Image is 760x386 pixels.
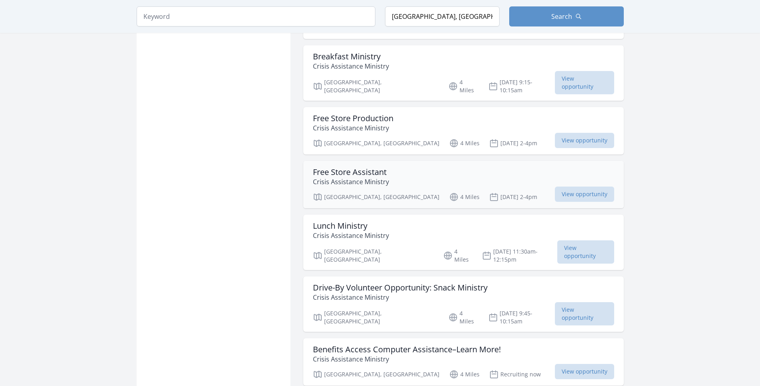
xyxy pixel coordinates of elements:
[313,138,439,148] p: [GEOGRAPHIC_DATA], [GEOGRAPHIC_DATA]
[313,354,501,364] p: Crisis Assistance Ministry
[313,231,389,240] p: Crisis Assistance Ministry
[313,221,389,231] h3: Lunch Ministry
[448,309,479,325] p: 4 Miles
[489,138,537,148] p: [DATE] 2-4pm
[313,370,439,379] p: [GEOGRAPHIC_DATA], [GEOGRAPHIC_DATA]
[509,6,624,26] button: Search
[137,6,375,26] input: Keyword
[313,114,393,123] h3: Free Store Production
[303,161,624,208] a: Free Store Assistant Crisis Assistance Ministry [GEOGRAPHIC_DATA], [GEOGRAPHIC_DATA] 4 Miles [DAT...
[449,138,480,148] p: 4 Miles
[489,370,541,379] p: Recruiting now
[555,302,614,325] span: View opportunity
[449,192,480,202] p: 4 Miles
[489,192,537,202] p: [DATE] 2-4pm
[555,133,614,148] span: View opportunity
[313,52,389,61] h3: Breakfast Ministry
[313,123,393,133] p: Crisis Assistance Ministry
[313,192,439,202] p: [GEOGRAPHIC_DATA], [GEOGRAPHIC_DATA]
[313,61,389,71] p: Crisis Assistance Ministry
[313,78,439,94] p: [GEOGRAPHIC_DATA], [GEOGRAPHIC_DATA]
[313,345,501,354] h3: Benefits Access Computer Assistance–Learn More!
[303,276,624,332] a: Drive-By Volunteer Opportunity: Snack Ministry Crisis Assistance Ministry [GEOGRAPHIC_DATA], [GEO...
[443,248,472,264] p: 4 Miles
[303,45,624,101] a: Breakfast Ministry Crisis Assistance Ministry [GEOGRAPHIC_DATA], [GEOGRAPHIC_DATA] 4 Miles [DATE]...
[313,177,389,187] p: Crisis Assistance Ministry
[313,283,488,293] h3: Drive-By Volunteer Opportunity: Snack Ministry
[303,215,624,270] a: Lunch Ministry Crisis Assistance Ministry [GEOGRAPHIC_DATA], [GEOGRAPHIC_DATA] 4 Miles [DATE] 11:...
[448,78,479,94] p: 4 Miles
[555,187,614,202] span: View opportunity
[313,167,389,177] h3: Free Store Assistant
[557,240,614,264] span: View opportunity
[551,12,572,21] span: Search
[555,71,614,94] span: View opportunity
[482,248,557,264] p: [DATE] 11:30am-12:15pm
[313,293,488,302] p: Crisis Assistance Ministry
[488,78,555,94] p: [DATE] 9:15-10:15am
[303,338,624,386] a: Benefits Access Computer Assistance–Learn More! Crisis Assistance Ministry [GEOGRAPHIC_DATA], [GE...
[313,248,434,264] p: [GEOGRAPHIC_DATA], [GEOGRAPHIC_DATA]
[385,6,500,26] input: Location
[313,309,439,325] p: [GEOGRAPHIC_DATA], [GEOGRAPHIC_DATA]
[555,364,614,379] span: View opportunity
[449,370,480,379] p: 4 Miles
[488,309,555,325] p: [DATE] 9:45-10:15am
[303,107,624,154] a: Free Store Production Crisis Assistance Ministry [GEOGRAPHIC_DATA], [GEOGRAPHIC_DATA] 4 Miles [DA...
